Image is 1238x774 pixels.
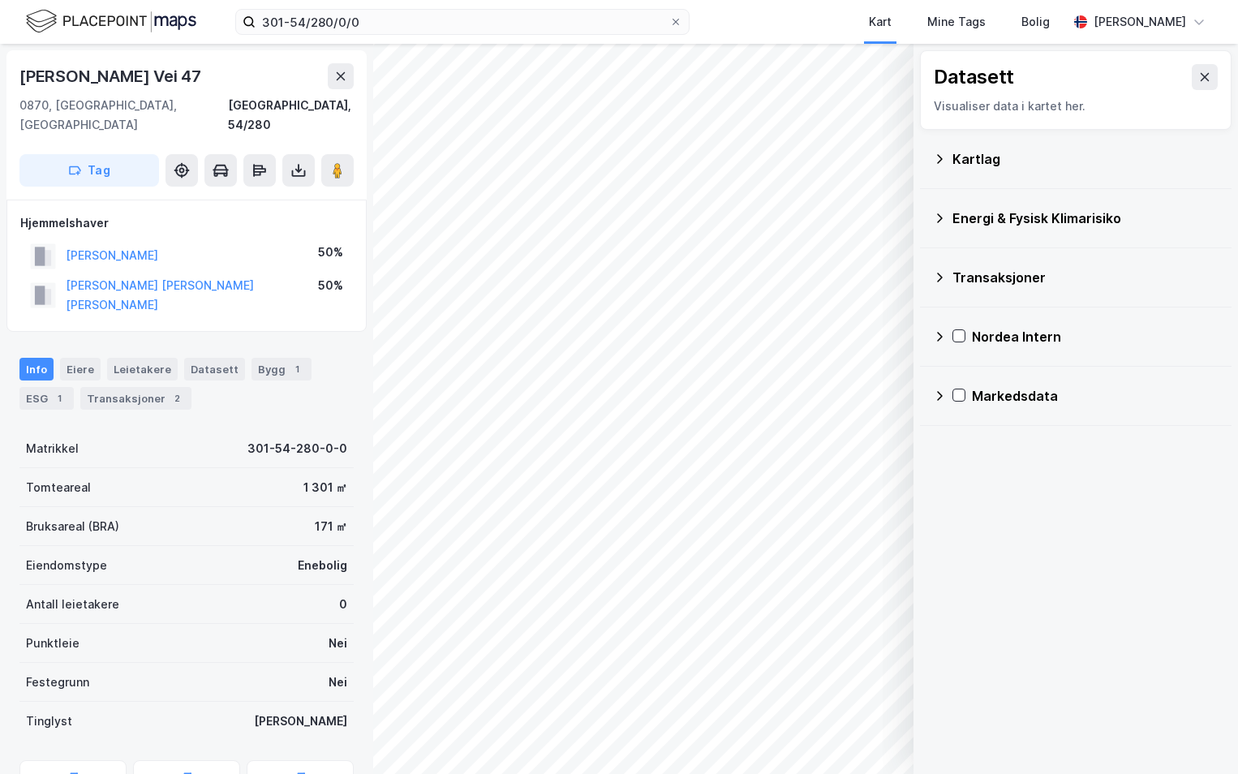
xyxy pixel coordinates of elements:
[20,213,353,233] div: Hjemmelshaver
[972,386,1219,406] div: Markedsdata
[51,390,67,406] div: 1
[1157,696,1238,774] iframe: Chat Widget
[26,478,91,497] div: Tomteareal
[952,149,1219,169] div: Kartlag
[26,7,196,36] img: logo.f888ab2527a4732fd821a326f86c7f29.svg
[107,358,178,381] div: Leietakere
[329,634,347,653] div: Nei
[19,154,159,187] button: Tag
[972,327,1219,346] div: Nordea Intern
[80,387,191,410] div: Transaksjoner
[26,673,89,692] div: Festegrunn
[339,595,347,614] div: 0
[19,358,54,381] div: Info
[1094,12,1186,32] div: [PERSON_NAME]
[26,595,119,614] div: Antall leietakere
[60,358,101,381] div: Eiere
[169,390,185,406] div: 2
[329,673,347,692] div: Nei
[26,634,80,653] div: Punktleie
[298,556,347,575] div: Enebolig
[289,361,305,377] div: 1
[934,97,1218,116] div: Visualiser data i kartet her.
[869,12,892,32] div: Kart
[303,478,347,497] div: 1 301 ㎡
[26,439,79,458] div: Matrikkel
[927,12,986,32] div: Mine Tags
[184,358,245,381] div: Datasett
[19,96,228,135] div: 0870, [GEOGRAPHIC_DATA], [GEOGRAPHIC_DATA]
[315,517,347,536] div: 171 ㎡
[26,556,107,575] div: Eiendomstype
[318,243,343,262] div: 50%
[251,358,312,381] div: Bygg
[228,96,354,135] div: [GEOGRAPHIC_DATA], 54/280
[1021,12,1050,32] div: Bolig
[934,64,1014,90] div: Datasett
[318,276,343,295] div: 50%
[256,10,669,34] input: Søk på adresse, matrikkel, gårdeiere, leietakere eller personer
[26,517,119,536] div: Bruksareal (BRA)
[247,439,347,458] div: 301-54-280-0-0
[952,268,1219,287] div: Transaksjoner
[952,209,1219,228] div: Energi & Fysisk Klimarisiko
[19,387,74,410] div: ESG
[19,63,204,89] div: [PERSON_NAME] Vei 47
[254,712,347,731] div: [PERSON_NAME]
[26,712,72,731] div: Tinglyst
